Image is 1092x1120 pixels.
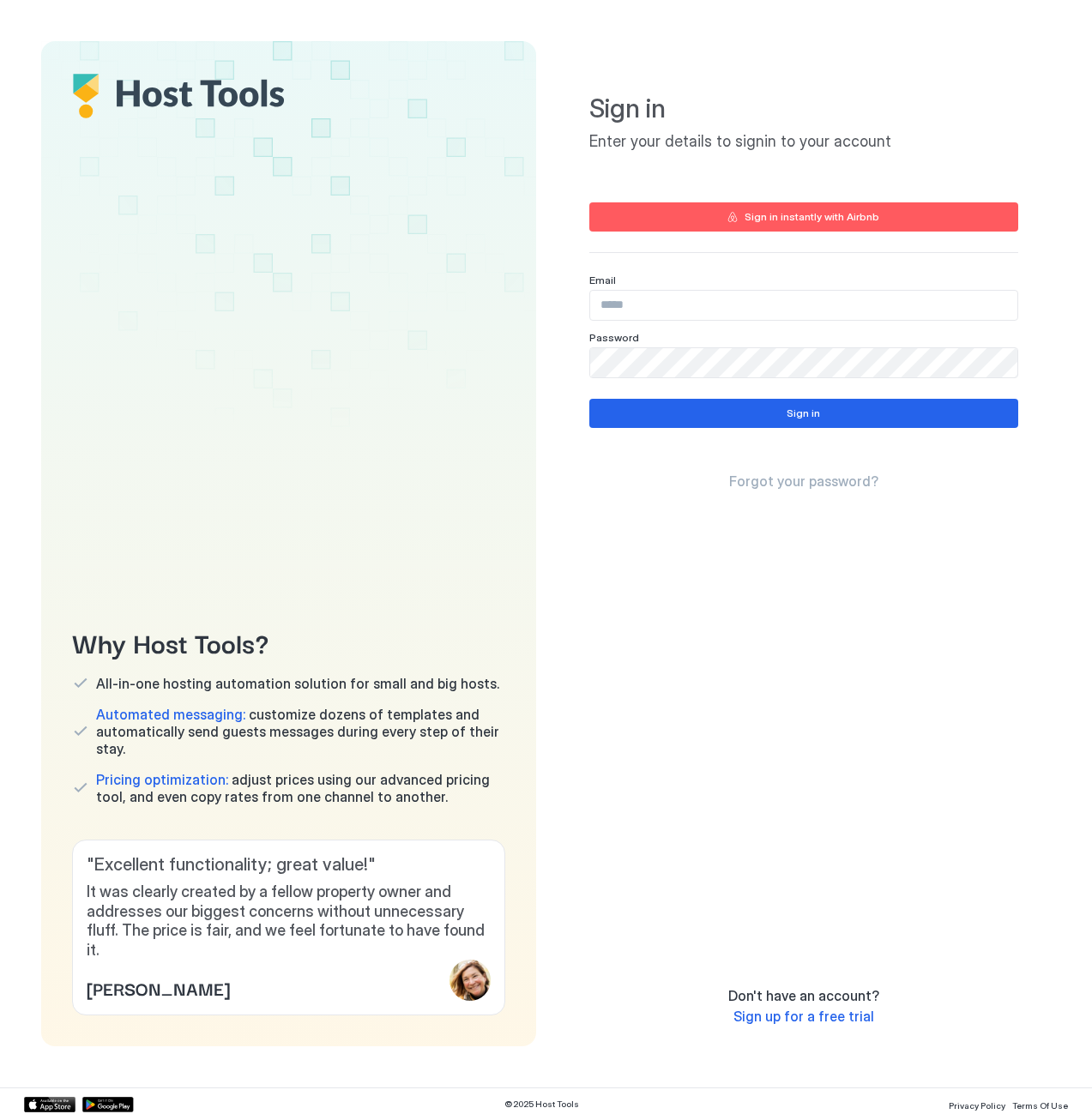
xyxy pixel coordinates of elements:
input: Input Field [590,291,1017,320]
span: Automated messaging: [96,706,245,723]
input: Input Field [590,348,1017,377]
span: All-in-one hosting automation solution for small and big hosts. [96,675,499,692]
span: Don't have an account? [728,987,879,1004]
span: [PERSON_NAME] [87,975,230,1001]
button: Sign in instantly with Airbnb [589,202,1018,232]
span: customize dozens of templates and automatically send guests messages during every step of their s... [96,706,505,757]
a: App Store [24,1097,75,1112]
a: Sign up for a free trial [733,1008,874,1026]
span: " Excellent functionality; great value! " [87,854,491,876]
span: Password [589,331,639,344]
span: Forgot your password? [729,473,878,490]
a: Forgot your password? [729,473,878,491]
span: Email [589,274,616,286]
span: Pricing optimization: [96,771,228,788]
span: © 2025 Host Tools [504,1099,579,1110]
span: Terms Of Use [1012,1100,1068,1111]
span: It was clearly created by a fellow property owner and addresses our biggest concerns without unne... [87,882,491,960]
span: adjust prices using our advanced pricing tool, and even copy rates from one channel to another. [96,771,505,805]
div: Sign in [787,406,820,421]
div: profile [449,960,491,1001]
a: Privacy Policy [949,1095,1005,1113]
span: Sign up for a free trial [733,1008,874,1025]
span: Enter your details to signin to your account [589,132,1018,152]
span: Privacy Policy [949,1100,1005,1111]
a: Terms Of Use [1012,1095,1068,1113]
span: Sign in [589,93,1018,125]
button: Sign in [589,399,1018,428]
a: Google Play Store [82,1097,134,1112]
div: Sign in instantly with Airbnb [745,209,879,225]
span: Why Host Tools? [72,623,505,661]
